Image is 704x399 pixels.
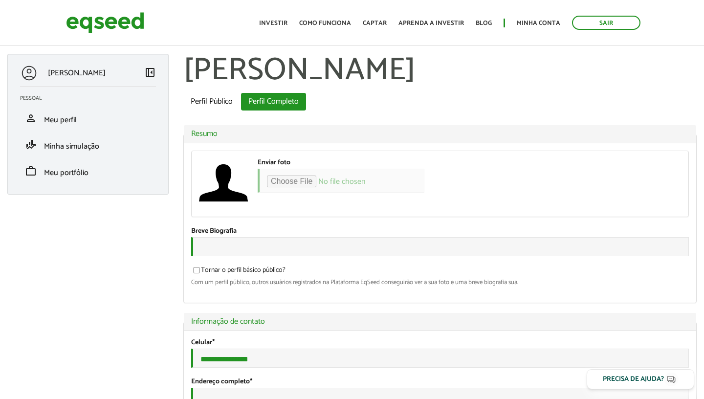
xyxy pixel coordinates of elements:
span: left_panel_close [144,66,156,78]
a: workMeu portfólio [20,165,156,177]
label: Breve Biografia [191,228,237,235]
span: Este campo é obrigatório. [250,376,252,387]
a: Resumo [191,130,689,138]
a: Colapsar menu [144,66,156,80]
label: Tornar o perfil básico público? [191,267,286,277]
input: Tornar o perfil básico público? [188,267,205,273]
p: [PERSON_NAME] [48,68,106,78]
li: Meu portfólio [13,158,163,184]
span: person [25,112,37,124]
li: Minha simulação [13,132,163,158]
a: Perfil Completo [241,93,306,111]
a: Investir [259,20,287,26]
a: Informação de contato [191,318,689,326]
a: Minha conta [517,20,560,26]
a: Perfil Público [183,93,240,111]
span: finance_mode [25,139,37,151]
img: EqSeed [66,10,144,36]
label: Celular [191,339,215,346]
img: Foto de João Lima [199,158,248,207]
a: Captar [363,20,387,26]
span: work [25,165,37,177]
a: finance_modeMinha simulação [20,139,156,151]
a: Ver perfil do usuário. [199,158,248,207]
div: Com um perfil público, outros usuários registrados na Plataforma EqSeed conseguirão ver a sua fot... [191,279,689,286]
a: Como funciona [299,20,351,26]
label: Enviar foto [258,159,290,166]
span: Meu perfil [44,113,77,127]
li: Meu perfil [13,105,163,132]
a: personMeu perfil [20,112,156,124]
span: Meu portfólio [44,166,88,179]
a: Sair [572,16,640,30]
span: Minha simulação [44,140,99,153]
h1: [PERSON_NAME] [183,54,697,88]
a: Blog [476,20,492,26]
h2: Pessoal [20,95,163,101]
label: Endereço completo [191,378,252,385]
span: Este campo é obrigatório. [212,337,215,348]
a: Aprenda a investir [398,20,464,26]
